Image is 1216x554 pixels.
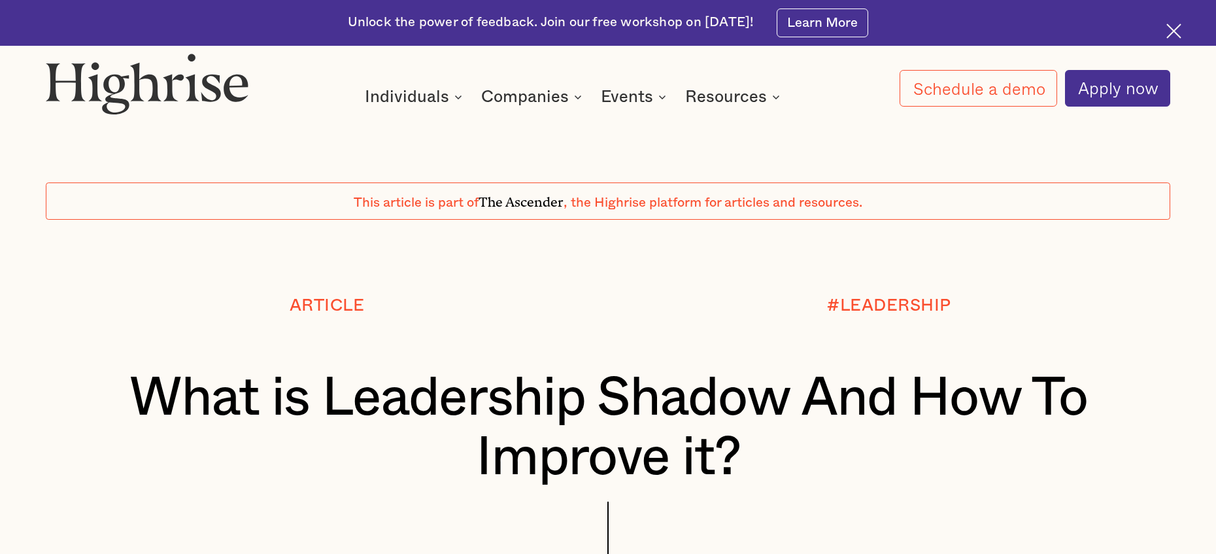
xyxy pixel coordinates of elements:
[365,89,449,105] div: Individuals
[479,191,564,207] span: The Ascender
[900,70,1057,107] a: Schedule a demo
[92,368,1123,487] h1: What is Leadership Shadow And How To Improve it?
[685,89,767,105] div: Resources
[481,89,569,105] div: Companies
[46,53,249,114] img: Highrise logo
[777,9,868,37] a: Learn More
[685,89,784,105] div: Resources
[365,89,466,105] div: Individuals
[827,296,951,315] div: #LEADERSHIP
[1166,24,1181,39] img: Cross icon
[1065,70,1171,107] a: Apply now
[354,196,479,209] span: This article is part of
[348,14,754,32] div: Unlock the power of feedback. Join our free workshop on [DATE]!
[601,89,653,105] div: Events
[601,89,670,105] div: Events
[481,89,586,105] div: Companies
[290,296,365,315] div: Article
[564,196,862,209] span: , the Highrise platform for articles and resources.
